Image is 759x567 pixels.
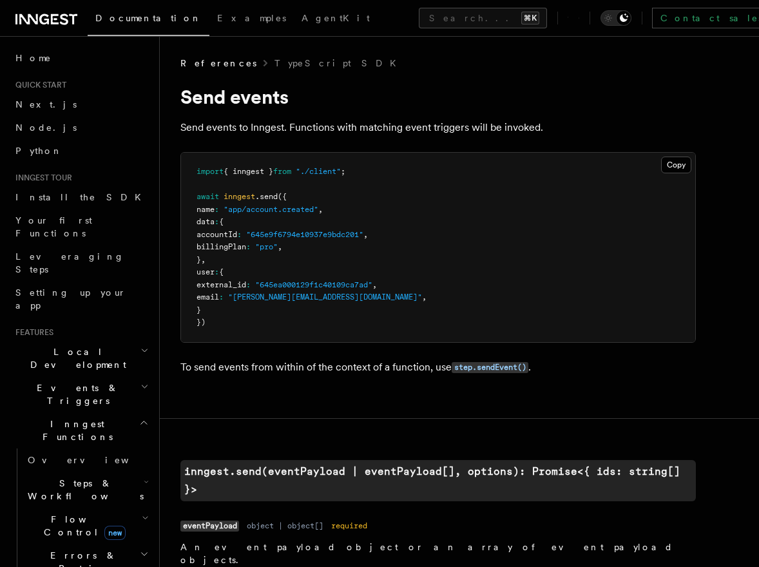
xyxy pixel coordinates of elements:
[15,251,124,274] span: Leveraging Steps
[246,280,251,289] span: :
[23,472,151,508] button: Steps & Workflows
[302,13,370,23] span: AgentKit
[521,12,539,24] kbd: ⌘K
[23,477,144,503] span: Steps & Workflows
[341,167,345,176] span: ;
[318,205,323,214] span: ,
[88,4,209,36] a: Documentation
[10,418,139,443] span: Inngest Functions
[215,205,219,214] span: :
[422,293,427,302] span: ,
[197,205,215,214] span: name
[10,173,72,183] span: Inngest tour
[278,192,287,201] span: ({
[452,361,528,373] a: step.sendEvent()
[215,267,219,276] span: :
[224,205,318,214] span: "app/account.created"
[197,192,219,201] span: await
[15,52,52,64] span: Home
[274,57,404,70] a: TypeScript SDK
[217,13,286,23] span: Examples
[255,280,372,289] span: "645ea000129f1c40109ca7ad"
[23,513,142,539] span: Flow Control
[237,230,242,239] span: :
[219,267,224,276] span: {
[197,230,237,239] span: accountId
[247,521,323,531] dd: object | object[]
[15,215,92,238] span: Your first Functions
[661,157,691,173] button: Copy
[10,345,140,371] span: Local Development
[224,192,255,201] span: inngest
[28,455,160,465] span: Overview
[215,217,219,226] span: :
[10,381,140,407] span: Events & Triggers
[10,245,151,281] a: Leveraging Steps
[372,280,377,289] span: ,
[15,122,77,133] span: Node.js
[10,209,151,245] a: Your first Functions
[197,318,206,327] span: })
[10,80,66,90] span: Quick start
[228,293,422,302] span: "[PERSON_NAME][EMAIL_ADDRESS][DOMAIN_NAME]"
[219,217,224,226] span: {
[296,167,341,176] span: "./client"
[10,116,151,139] a: Node.js
[15,192,149,202] span: Install the SDK
[331,521,367,531] dd: required
[419,8,547,28] button: Search...⌘K
[180,521,239,532] code: eventPayload
[10,376,151,412] button: Events & Triggers
[201,255,206,264] span: ,
[600,10,631,26] button: Toggle dark mode
[197,280,246,289] span: external_id
[10,139,151,162] a: Python
[273,167,291,176] span: from
[180,119,696,137] p: Send events to Inngest. Functions with matching event triggers will be invoked.
[452,362,528,373] code: step.sendEvent()
[10,281,151,317] a: Setting up your app
[10,46,151,70] a: Home
[104,526,126,540] span: new
[15,146,62,156] span: Python
[246,242,251,251] span: :
[180,460,696,501] a: inngest.send(eventPayload | eventPayload[], options): Promise<{ ids: string[] }>
[246,230,363,239] span: "645e9f6794e10937e9bdc201"
[10,340,151,376] button: Local Development
[180,85,696,108] h1: Send events
[23,448,151,472] a: Overview
[10,412,151,448] button: Inngest Functions
[10,93,151,116] a: Next.js
[363,230,368,239] span: ,
[197,267,215,276] span: user
[255,192,278,201] span: .send
[95,13,202,23] span: Documentation
[219,293,224,302] span: :
[180,541,675,566] p: An event payload object or an array of event payload objects.
[197,293,219,302] span: email
[15,287,126,311] span: Setting up your app
[197,255,201,264] span: }
[180,57,256,70] span: References
[23,508,151,544] button: Flow Controlnew
[10,327,53,338] span: Features
[294,4,378,35] a: AgentKit
[197,305,201,314] span: }
[209,4,294,35] a: Examples
[197,167,224,176] span: import
[180,358,696,377] p: To send events from within of the context of a function, use .
[278,242,282,251] span: ,
[197,242,246,251] span: billingPlan
[197,217,215,226] span: data
[10,186,151,209] a: Install the SDK
[224,167,273,176] span: { inngest }
[15,99,77,110] span: Next.js
[255,242,278,251] span: "pro"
